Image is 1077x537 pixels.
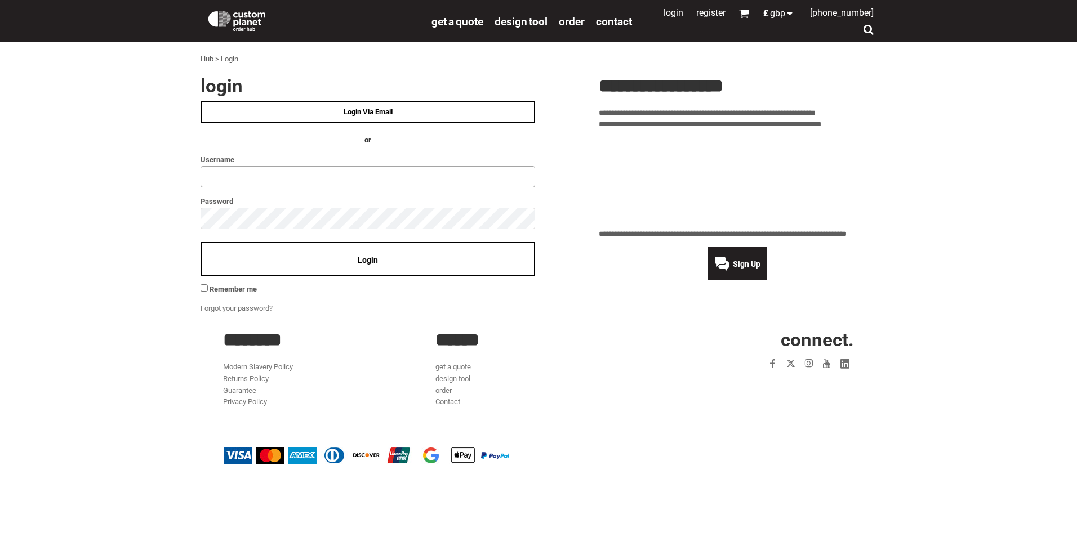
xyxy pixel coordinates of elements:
span: GBP [770,9,785,18]
iframe: Customer reviews powered by Trustpilot [698,379,854,393]
a: Forgot your password? [201,304,273,312]
h2: Login [201,77,535,95]
a: get a quote [431,15,483,28]
span: Remember me [210,285,257,293]
a: order [435,386,452,395]
img: China UnionPay [385,447,413,464]
span: Sign Up [733,259,760,268]
a: Custom Planet [201,3,426,37]
img: Mastercard [256,447,284,464]
a: design tool [435,374,470,383]
img: Apple Pay [449,447,477,464]
a: Modern Slavery Policy [223,363,293,371]
img: Discover [353,447,381,464]
h2: CONNECT. [648,330,854,349]
a: order [559,15,585,28]
a: Contact [435,397,460,406]
a: Login [664,7,683,18]
a: Hub [201,55,213,63]
img: Custom Planet [206,8,268,31]
img: Visa [224,447,252,464]
a: Contact [596,15,632,28]
h4: OR [201,135,535,146]
img: American Express [288,447,317,464]
a: Guarantee [223,386,256,395]
a: Register [696,7,726,18]
iframe: Customer reviews powered by Trustpilot [599,137,876,222]
a: Returns Policy [223,374,269,383]
img: PayPal [481,452,509,459]
label: Password [201,195,535,208]
label: Username [201,153,535,166]
span: Login [358,256,378,265]
img: Google Pay [417,447,445,464]
div: > [215,53,219,65]
a: Login Via Email [201,101,535,123]
span: [PHONE_NUMBER] [810,7,874,18]
a: Privacy Policy [223,397,267,406]
div: Login [221,53,238,65]
a: get a quote [435,363,471,371]
a: design tool [495,15,548,28]
span: £ [763,9,770,18]
span: Login Via Email [344,108,393,116]
input: Remember me [201,284,208,292]
img: Diners Club [321,447,349,464]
